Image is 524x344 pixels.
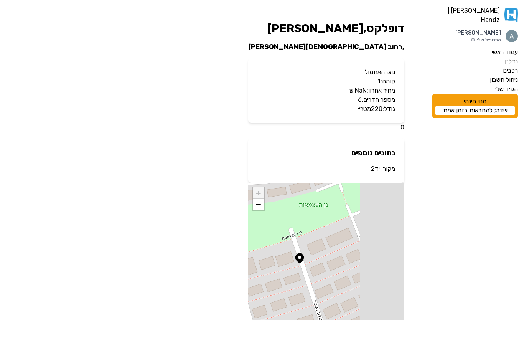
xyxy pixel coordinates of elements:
[432,84,518,94] a: הפיד שלי
[432,57,518,66] a: נדל״ן
[248,21,404,35] h1: דופלקס , [PERSON_NAME]
[253,187,264,199] a: Zoom in
[257,164,395,174] p: מקור:
[432,29,518,43] a: תמונת פרופיל[PERSON_NAME]הפרופיל שלי
[257,147,395,158] h2: נתונים נוספים
[256,200,261,209] span: −
[248,41,404,52] h2: , רחוב [DEMOGRAPHIC_DATA][PERSON_NAME]
[455,37,501,43] p: הפרופיל שלי
[256,188,261,198] span: +
[257,86,395,95] p: מחיר אחרון: ‏NaN ‏₪
[455,29,501,37] p: [PERSON_NAME]
[505,57,518,66] label: נדל״ן
[432,48,518,57] a: עמוד ראשי
[490,75,518,84] label: ניהול חשבון
[294,252,305,264] img: Marker
[371,165,380,172] a: יד2
[435,106,515,115] a: שדרג להתראות בזמן אמת
[257,104,395,114] p: גודל: 220 מטר²
[432,75,518,84] a: ניהול חשבון
[242,15,410,326] div: 0
[432,6,518,25] a: [PERSON_NAME] | Handz
[253,199,264,210] a: Zoom out
[495,84,518,94] label: הפיד שלי
[503,66,518,75] label: רכבים
[257,68,395,77] p: נוצרה אתמול
[506,30,518,42] img: תמונת פרופיל
[257,95,395,104] p: מספר חדרים: 6
[432,94,518,118] div: מנוי חינמי
[257,77,395,86] p: קומה: 1
[432,66,518,75] a: רכבים
[492,48,518,57] label: עמוד ראשי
